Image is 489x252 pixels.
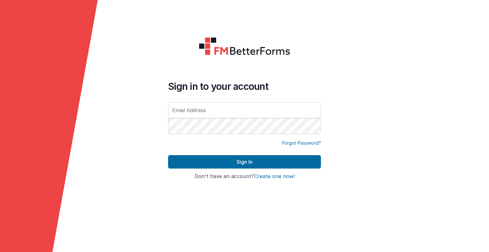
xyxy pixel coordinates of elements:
[254,174,295,179] button: Create one now!
[168,155,321,169] button: Sign In
[168,81,321,92] h4: Sign in to your account
[168,102,321,118] input: Email Address
[168,174,321,179] h4: Don't have an account?
[282,140,321,146] a: Forgot Password?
